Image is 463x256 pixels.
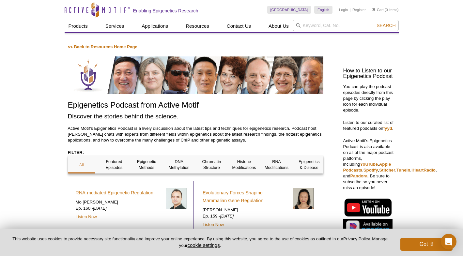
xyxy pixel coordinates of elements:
[165,159,193,171] p: DNA Methylation
[68,112,323,121] h2: Discover the stories behind the science.
[343,138,395,191] p: Active Motif's Epigenetics Podcast is also available on all of the major podcast platforms, inclu...
[343,162,391,173] a: Apple Podcasts
[100,159,128,171] p: Featured Episodes
[76,189,153,197] a: RNA-mediated Epigenetic Regulation
[339,8,348,12] a: Login
[223,20,255,32] a: Contact Us
[343,197,393,218] img: Listen on YouTube
[263,159,290,171] p: RNA Modifications
[343,120,395,131] p: Listen to our curated list of featured podcasts on .
[166,188,187,209] img: Emily Wong headshot
[10,236,390,248] p: This website uses cookies to provide necessary site functionality and improve your online experie...
[203,207,288,213] p: [PERSON_NAME]
[363,168,378,173] a: Spotify
[350,6,351,14] li: |
[198,159,225,171] p: Chromatin Structure
[68,150,84,155] strong: FILTER:
[372,8,375,11] img: Your Cart
[68,101,323,110] h1: Epigenetics Podcast from Active Motif
[350,173,368,178] a: Pandora
[379,168,395,173] a: Stitcher
[441,234,456,249] div: Open Intercom Messenger
[138,20,172,32] a: Applications
[76,214,97,219] a: Listen Now
[76,199,161,205] p: Mo [PERSON_NAME]
[383,126,392,131] a: fyyd
[230,159,258,171] p: Histone Modifications
[76,205,161,211] p: Ep. 160 -
[295,159,323,171] p: Epigenetics & Disease
[377,23,395,28] span: Search
[343,84,395,113] p: You can play the podcast episodes directly from this page by clicking the play icon for each indi...
[65,20,92,32] a: Products
[400,238,453,251] button: Got it!
[182,20,213,32] a: Resources
[352,8,366,12] a: Register
[314,6,332,14] a: English
[68,162,96,168] p: All
[220,214,234,218] em: [DATE]
[68,44,137,49] a: << Back to Resources Home Page
[133,8,198,14] h2: Enabling Epigenetics Research
[293,20,399,31] input: Keyword, Cat. No.
[343,219,393,235] img: Listen on Pandora
[267,6,311,14] a: [GEOGRAPHIC_DATA]
[265,20,293,32] a: About Us
[293,188,314,209] img: Emily Wong headshot
[93,206,107,211] em: [DATE]
[375,23,397,28] button: Search
[187,242,220,248] button: cookie settings
[101,20,128,32] a: Services
[203,222,224,227] a: Listen Now
[68,126,323,143] p: Active Motif's Epigenetics Podcast is a lively discussion about the latest tips and techniques fo...
[203,213,288,219] p: Ep. 159 -
[203,189,288,204] a: Evolutionary Forces Shaping Mammalian Gene Regulation
[133,159,161,171] p: Epigenetic Methods
[372,8,384,12] a: Cart
[360,162,378,167] a: YouTube
[343,236,370,241] a: Privacy Policy
[343,68,395,79] h3: How to Listen to our Epigenetics Podcast
[372,6,399,14] li: (0 items)
[68,56,323,94] img: Discover the stories behind the science.
[396,168,410,173] a: TuneIn
[411,168,436,173] a: iHeartRadio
